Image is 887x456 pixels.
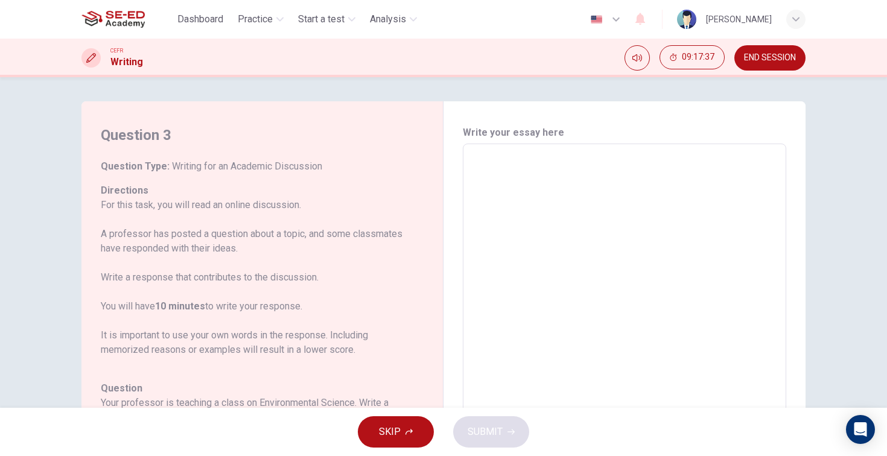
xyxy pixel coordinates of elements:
a: SE-ED Academy logo [81,7,173,31]
button: Start a test [293,8,360,30]
span: Analysis [370,12,406,27]
div: Hide [660,45,725,71]
button: SKIP [358,416,434,448]
span: 09:17:37 [682,52,714,62]
h6: Question [101,381,409,396]
h6: Question Type : [101,159,409,174]
h4: Question 3 [101,125,409,145]
span: END SESSION [744,53,796,63]
h6: Write your essay here [463,125,786,140]
img: SE-ED Academy logo [81,7,145,31]
img: Profile picture [677,10,696,29]
div: [PERSON_NAME] [706,12,772,27]
button: Practice [233,8,288,30]
b: 10 minutes [155,300,205,312]
h6: Your professor is teaching a class on Environmental Science. Write a post responding to the profe... [101,396,409,425]
span: Writing for an Academic Discussion [170,160,322,172]
img: en [589,15,604,24]
button: Analysis [365,8,422,30]
span: Practice [238,12,273,27]
span: SKIP [379,423,401,440]
h6: Directions [101,183,409,372]
h1: Writing [110,55,143,69]
button: Dashboard [173,8,228,30]
button: END SESSION [734,45,806,71]
span: Start a test [298,12,345,27]
div: Open Intercom Messenger [846,415,875,444]
span: Dashboard [177,12,223,27]
button: 09:17:37 [660,45,725,69]
span: CEFR [110,46,123,55]
div: Mute [625,45,650,71]
p: For this task, you will read an online discussion. A professor has posted a question about a topi... [101,198,409,357]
